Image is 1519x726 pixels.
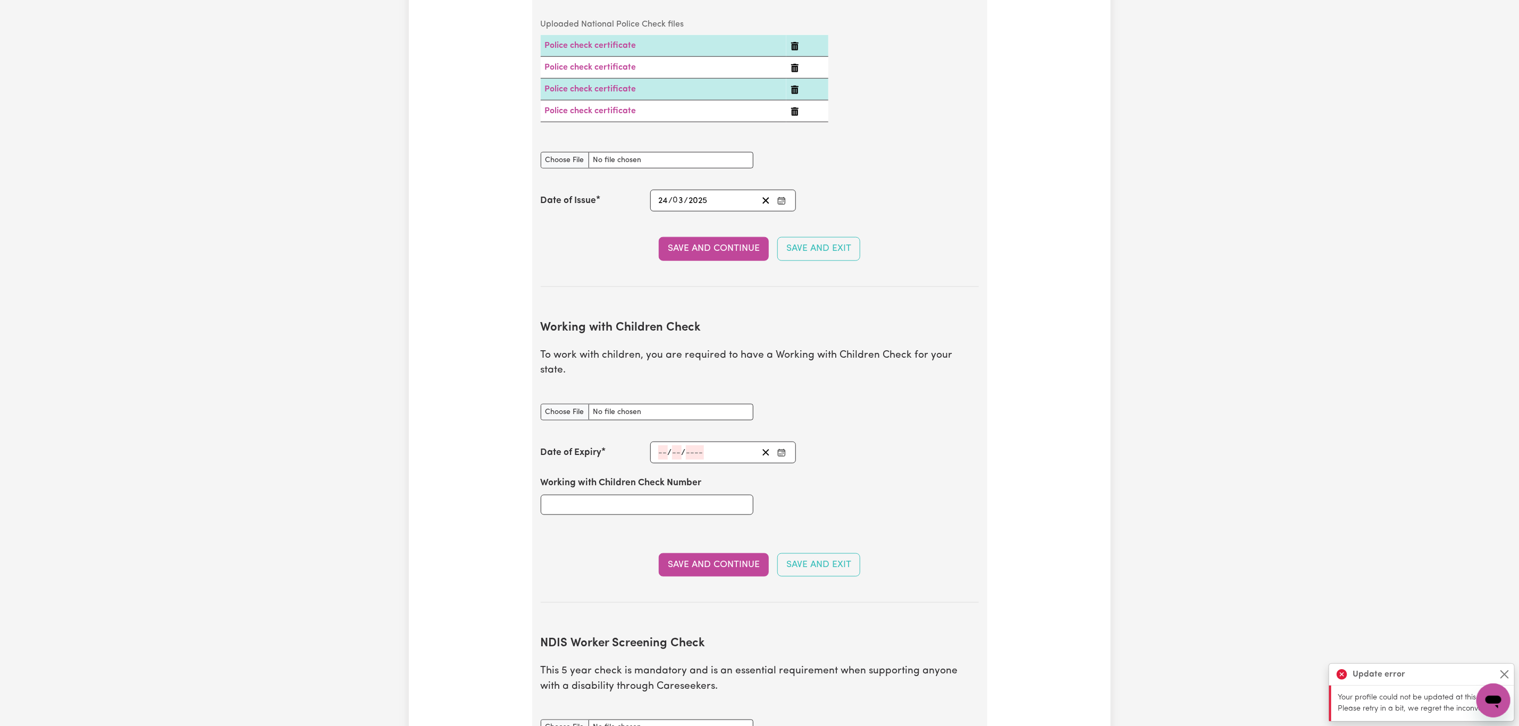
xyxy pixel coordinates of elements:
input: -- [658,193,669,208]
button: Save and Exit [777,553,860,577]
caption: Uploaded National Police Check files [541,14,828,35]
label: Working with Children Check Number [541,476,702,490]
a: Police check certificate [545,63,636,72]
input: ---- [689,193,709,208]
h2: Working with Children Check [541,321,979,335]
button: Clear date [758,445,774,460]
input: -- [674,193,684,208]
button: Close [1498,668,1511,681]
span: 0 [673,197,678,205]
input: -- [658,445,668,460]
button: Delete Police check certificate [791,39,799,52]
input: -- [672,445,682,460]
p: This 5 year check is mandatory and is an essential requirement when supporting anyone with a disa... [541,664,979,695]
a: Police check certificate [545,107,636,115]
button: Delete Police check certificate [791,61,799,74]
span: / [669,196,673,206]
label: Date of Issue [541,194,597,208]
button: Save and Continue [659,237,769,260]
strong: Update error [1353,668,1405,681]
h2: NDIS Worker Screening Check [541,637,979,651]
p: To work with children, you are required to have a Working with Children Check for your state. [541,348,979,379]
button: Enter the Date of Expiry of your Working with Children Check [774,445,789,460]
span: / [682,448,686,458]
a: Police check certificate [545,41,636,50]
p: Your profile could not be updated at this time. Please retry in a bit, we regret the inconvenience. [1338,692,1508,715]
label: Date of Expiry [541,446,602,460]
input: ---- [686,445,704,460]
span: / [684,196,689,206]
button: Enter the Date of Issue of your National Police Check [774,193,789,208]
iframe: Button to launch messaging window, conversation in progress [1476,683,1510,717]
button: Clear date [758,193,774,208]
a: Police check certificate [545,85,636,94]
button: Delete Police check certificate [791,83,799,96]
button: Save and Exit [777,237,860,260]
button: Save and Continue [659,553,769,577]
button: Delete Police check certificate [791,105,799,117]
span: / [668,448,672,458]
